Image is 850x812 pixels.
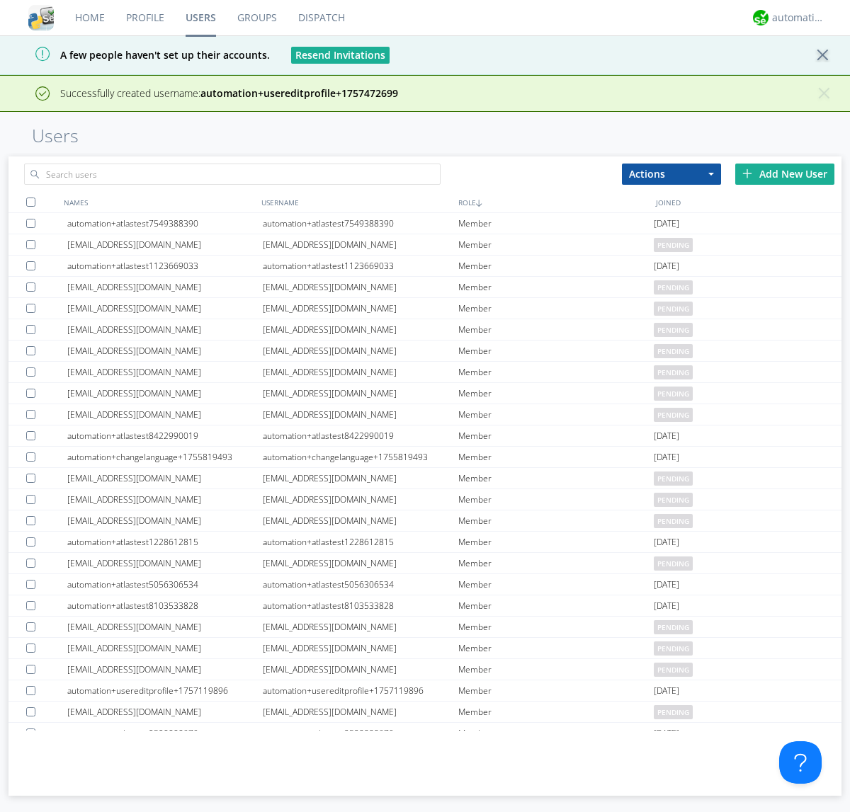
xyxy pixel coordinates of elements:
[263,617,458,637] div: [EMAIL_ADDRESS][DOMAIN_NAME]
[258,192,455,212] div: USERNAME
[60,192,258,212] div: NAMES
[654,556,693,571] span: pending
[654,280,693,295] span: pending
[67,362,263,382] div: [EMAIL_ADDRESS][DOMAIN_NAME]
[458,256,654,276] div: Member
[200,86,398,100] strong: automation+usereditprofile+1757472699
[772,11,825,25] div: automation+atlas
[654,425,679,447] span: [DATE]
[67,489,263,510] div: [EMAIL_ADDRESS][DOMAIN_NAME]
[8,234,841,256] a: [EMAIL_ADDRESS][DOMAIN_NAME][EMAIL_ADDRESS][DOMAIN_NAME]Memberpending
[654,493,693,507] span: pending
[8,383,841,404] a: [EMAIL_ADDRESS][DOMAIN_NAME][EMAIL_ADDRESS][DOMAIN_NAME]Memberpending
[67,702,263,722] div: [EMAIL_ADDRESS][DOMAIN_NAME]
[654,723,679,744] span: [DATE]
[654,705,693,719] span: pending
[67,213,263,234] div: automation+atlastest7549388390
[60,86,398,100] span: Successfully created username:
[263,510,458,531] div: [EMAIL_ADDRESS][DOMAIN_NAME]
[458,213,654,234] div: Member
[67,638,263,658] div: [EMAIL_ADDRESS][DOMAIN_NAME]
[67,341,263,361] div: [EMAIL_ADDRESS][DOMAIN_NAME]
[654,595,679,617] span: [DATE]
[263,341,458,361] div: [EMAIL_ADDRESS][DOMAIN_NAME]
[67,256,263,276] div: automation+atlastest1123669033
[458,362,654,382] div: Member
[263,362,458,382] div: [EMAIL_ADDRESS][DOMAIN_NAME]
[11,48,270,62] span: A few people haven't set up their accounts.
[8,213,841,234] a: automation+atlastest7549388390automation+atlastest7549388390Member[DATE]
[263,702,458,722] div: [EMAIL_ADDRESS][DOMAIN_NAME]
[263,489,458,510] div: [EMAIL_ADDRESS][DOMAIN_NAME]
[458,510,654,531] div: Member
[458,298,654,319] div: Member
[654,532,679,553] span: [DATE]
[458,425,654,446] div: Member
[8,319,841,341] a: [EMAIL_ADDRESS][DOMAIN_NAME][EMAIL_ADDRESS][DOMAIN_NAME]Memberpending
[654,302,693,316] span: pending
[458,723,654,743] div: Member
[654,641,693,656] span: pending
[779,741,822,784] iframe: Toggle Customer Support
[8,532,841,553] a: automation+atlastest1228612815automation+atlastest1228612815Member[DATE]
[458,702,654,722] div: Member
[458,595,654,616] div: Member
[8,638,841,659] a: [EMAIL_ADDRESS][DOMAIN_NAME][EMAIL_ADDRESS][DOMAIN_NAME]Memberpending
[67,468,263,488] div: [EMAIL_ADDRESS][DOMAIN_NAME]
[458,404,654,425] div: Member
[622,164,721,185] button: Actions
[458,234,654,255] div: Member
[735,164,834,185] div: Add New User
[263,298,458,319] div: [EMAIL_ADDRESS][DOMAIN_NAME]
[8,425,841,447] a: automation+atlastest8422990019automation+atlastest8422990019Member[DATE]
[263,638,458,658] div: [EMAIL_ADDRESS][DOMAIN_NAME]
[8,489,841,510] a: [EMAIL_ADDRESS][DOMAIN_NAME][EMAIL_ADDRESS][DOMAIN_NAME]Memberpending
[8,341,841,362] a: [EMAIL_ADDRESS][DOMAIN_NAME][EMAIL_ADDRESS][DOMAIN_NAME]Memberpending
[8,468,841,489] a: [EMAIL_ADDRESS][DOMAIN_NAME][EMAIL_ADDRESS][DOMAIN_NAME]Memberpending
[67,447,263,467] div: automation+changelanguage+1755819493
[263,213,458,234] div: automation+atlastest7549388390
[654,680,679,702] span: [DATE]
[8,447,841,468] a: automation+changelanguage+1755819493automation+changelanguage+1755819493Member[DATE]
[67,617,263,637] div: [EMAIL_ADDRESS][DOMAIN_NAME]
[458,553,654,573] div: Member
[458,532,654,552] div: Member
[263,234,458,255] div: [EMAIL_ADDRESS][DOMAIN_NAME]
[263,659,458,680] div: [EMAIL_ADDRESS][DOMAIN_NAME]
[8,510,841,532] a: [EMAIL_ADDRESS][DOMAIN_NAME][EMAIL_ADDRESS][DOMAIN_NAME]Memberpending
[455,192,652,212] div: ROLE
[263,680,458,701] div: automation+usereditprofile+1757119896
[67,425,263,446] div: automation+atlastest8422990019
[654,471,693,486] span: pending
[654,256,679,277] span: [DATE]
[8,298,841,319] a: [EMAIL_ADDRESS][DOMAIN_NAME][EMAIL_ADDRESS][DOMAIN_NAME]Memberpending
[263,532,458,552] div: automation+atlastest1228612815
[8,702,841,723] a: [EMAIL_ADDRESS][DOMAIN_NAME][EMAIL_ADDRESS][DOMAIN_NAME]Memberpending
[263,574,458,595] div: automation+atlastest5056306534
[458,574,654,595] div: Member
[263,319,458,340] div: [EMAIL_ADDRESS][DOMAIN_NAME]
[458,383,654,404] div: Member
[263,256,458,276] div: automation+atlastest1123669033
[654,447,679,468] span: [DATE]
[8,595,841,617] a: automation+atlastest8103533828automation+atlastest8103533828Member[DATE]
[67,277,263,297] div: [EMAIL_ADDRESS][DOMAIN_NAME]
[67,404,263,425] div: [EMAIL_ADDRESS][DOMAIN_NAME]
[458,319,654,340] div: Member
[8,680,841,702] a: automation+usereditprofile+1757119896automation+usereditprofile+1757119896Member[DATE]
[263,447,458,467] div: automation+changelanguage+1755819493
[458,617,654,637] div: Member
[652,192,850,212] div: JOINED
[654,663,693,677] span: pending
[458,680,654,701] div: Member
[67,553,263,573] div: [EMAIL_ADDRESS][DOMAIN_NAME]
[263,277,458,297] div: [EMAIL_ADDRESS][DOMAIN_NAME]
[742,168,752,178] img: plus.svg
[67,574,263,595] div: automation+atlastest5056306534
[8,659,841,680] a: [EMAIL_ADDRESS][DOMAIN_NAME][EMAIL_ADDRESS][DOMAIN_NAME]Memberpending
[67,510,263,531] div: [EMAIL_ADDRESS][DOMAIN_NAME]
[458,489,654,510] div: Member
[291,47,390,64] button: Resend Invitations
[654,387,693,401] span: pending
[458,277,654,297] div: Member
